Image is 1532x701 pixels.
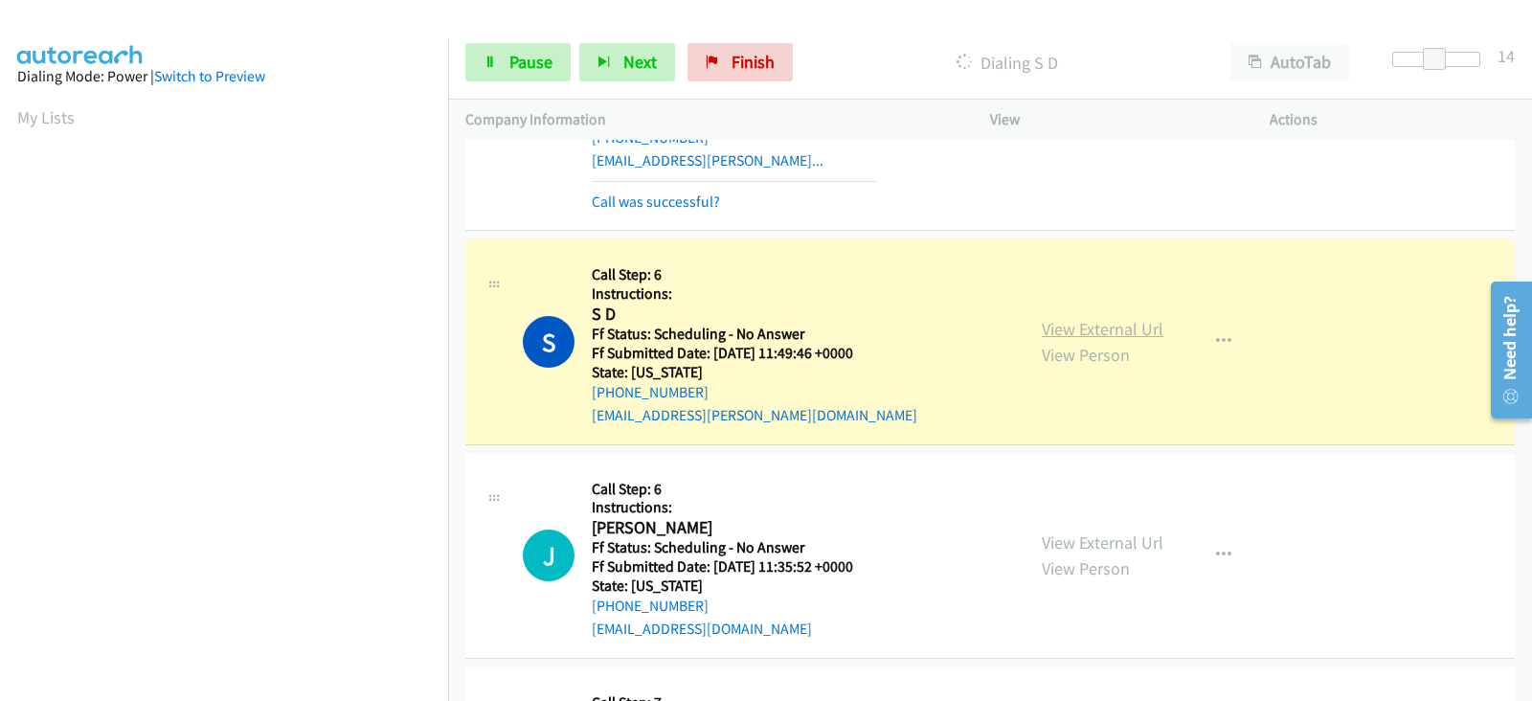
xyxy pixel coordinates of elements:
[592,480,877,499] h5: Call Step: 6
[592,498,877,517] h5: Instructions:
[1498,43,1515,69] div: 14
[1042,531,1163,554] a: View External Url
[990,108,1235,131] p: View
[592,192,720,211] a: Call was successful?
[592,557,877,577] h5: Ff Submitted Date: [DATE] 11:35:52 +0000
[592,538,877,557] h5: Ff Status: Scheduling - No Answer
[592,304,877,326] h2: S D
[1042,557,1130,579] a: View Person
[509,51,552,73] span: Pause
[1476,274,1532,426] iframe: Resource Center
[465,108,956,131] p: Company Information
[523,316,574,368] h1: S
[1230,43,1349,81] button: AutoTab
[1270,108,1515,131] p: Actions
[579,43,675,81] button: Next
[592,363,917,382] h5: State: [US_STATE]
[154,67,265,85] a: Switch to Preview
[523,530,574,581] div: The call is yet to be attempted
[819,50,1196,76] p: Dialing S D
[592,577,877,596] h5: State: [US_STATE]
[523,530,574,581] h1: J
[1042,318,1163,340] a: View External Url
[17,106,75,128] a: My Lists
[592,620,812,638] a: [EMAIL_ADDRESS][DOMAIN_NAME]
[732,51,775,73] span: Finish
[465,43,571,81] a: Pause
[592,325,917,344] h5: Ff Status: Scheduling - No Answer
[592,344,917,363] h5: Ff Submitted Date: [DATE] 11:49:46 +0000
[592,517,877,539] h2: [PERSON_NAME]
[592,284,917,304] h5: Instructions:
[1042,344,1130,366] a: View Person
[592,383,709,401] a: [PHONE_NUMBER]
[592,151,823,170] a: [EMAIL_ADDRESS][PERSON_NAME]...
[592,406,917,424] a: [EMAIL_ADDRESS][PERSON_NAME][DOMAIN_NAME]
[592,597,709,615] a: [PHONE_NUMBER]
[592,265,917,284] h5: Call Step: 6
[17,65,431,88] div: Dialing Mode: Power |
[623,51,657,73] span: Next
[687,43,793,81] a: Finish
